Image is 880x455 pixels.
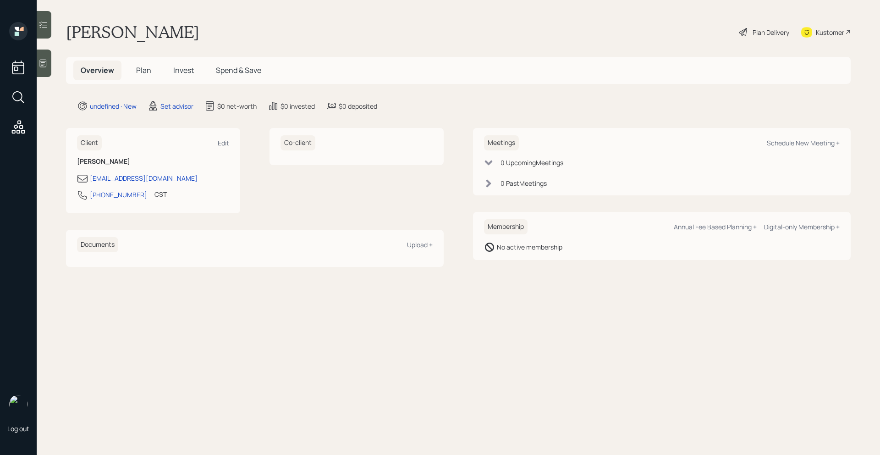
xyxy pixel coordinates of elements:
div: $0 deposited [339,101,377,111]
h6: [PERSON_NAME] [77,158,229,166]
span: Plan [136,65,151,75]
img: retirable_logo.png [9,395,27,413]
div: No active membership [497,242,562,252]
div: Digital-only Membership + [764,222,840,231]
span: Spend & Save [216,65,261,75]
h1: [PERSON_NAME] [66,22,199,42]
h6: Documents [77,237,118,252]
span: Invest [173,65,194,75]
div: [EMAIL_ADDRESS][DOMAIN_NAME] [90,173,198,183]
h6: Meetings [484,135,519,150]
div: Log out [7,424,29,433]
div: Upload + [407,240,433,249]
h6: Co-client [280,135,315,150]
div: Schedule New Meeting + [767,139,840,147]
div: Edit [218,139,229,147]
div: CST [154,189,167,199]
div: undefined · New [90,101,137,111]
div: 0 Past Meeting s [500,178,547,188]
div: Set advisor [160,101,193,111]
h6: Client [77,135,102,150]
div: Kustomer [816,28,844,37]
h6: Membership [484,219,528,234]
div: $0 invested [280,101,315,111]
div: Annual Fee Based Planning + [674,222,757,231]
div: [PHONE_NUMBER] [90,190,147,200]
div: $0 net-worth [217,101,257,111]
span: Overview [81,65,114,75]
div: Plan Delivery [753,28,789,37]
div: 0 Upcoming Meeting s [500,158,563,167]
